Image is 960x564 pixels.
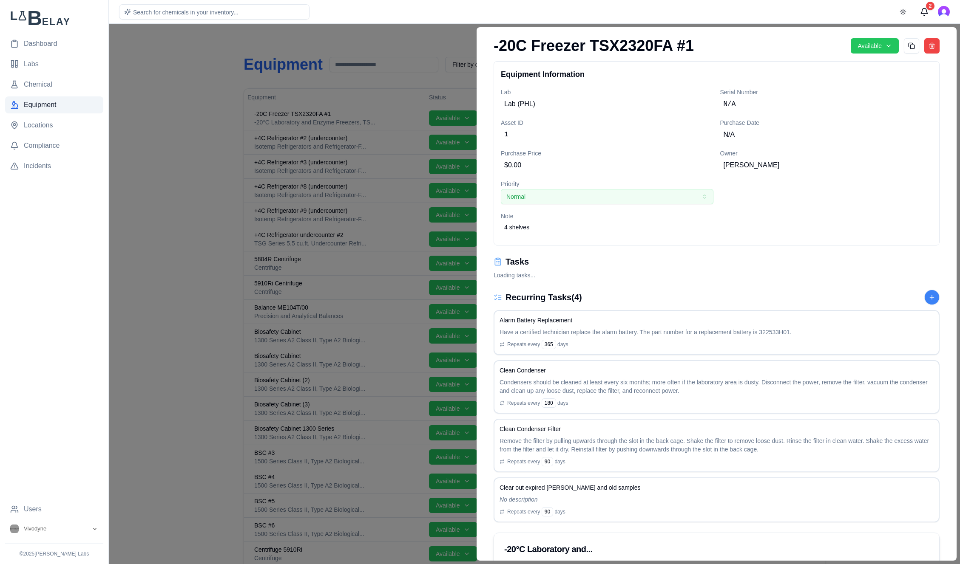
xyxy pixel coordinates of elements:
h4: Clear out expired [PERSON_NAME] and old samples [500,483,640,492]
button: Duplicate equipment [904,38,919,54]
div: Loading tasks... [494,271,940,279]
button: Available [851,38,899,54]
p: Condensers should be cleaned at least every six months; more often if the laboratory area is dust... [500,378,934,395]
span: N/A [724,99,736,109]
label: Purchase Price [501,150,541,157]
label: Purchase Date [720,119,760,126]
span: N/A [724,130,735,140]
p: Remove the filter by pulling upwards through the slot in the back cage. Shake the filter to remov... [500,437,934,454]
p: Have a certified technician replace the alarm battery. The part number for a replacement battery ... [500,328,934,336]
span: [PERSON_NAME] [724,160,780,170]
button: Open user button [938,6,950,18]
h4: Clean Condenser Filter [500,425,561,433]
h4: Clean Condenser [500,366,546,375]
span: Repeats every days [507,340,568,349]
span: Search for chemicals in your inventory... [133,9,239,16]
p: © 2025 [PERSON_NAME] Labs [5,550,103,557]
h3: Recurring Tasks ( 4 ) [506,291,582,303]
span: Vivodyne [24,525,46,533]
button: Messages (2 unread) [916,3,933,20]
div: -20°C Laboratory and Enzyme Freezers, TSX Series [504,543,929,555]
span: 4 shelves [504,223,529,231]
span: Equipment [24,100,57,110]
img: Vivodyne [10,525,19,533]
label: Owner [720,150,738,157]
span: Users [24,504,42,514]
span: Incidents [24,161,51,171]
span: Dashboard [24,39,57,49]
button: Add New Task [924,290,940,305]
div: 365 [542,340,556,349]
span: 1 [504,130,508,140]
button: Delete equipment [924,38,940,54]
h4: Alarm Battery Replacement [500,316,572,324]
img: Lab Belay Logo [5,10,103,25]
label: Note [501,213,514,220]
span: Labs [24,59,39,69]
label: Asset ID [501,119,523,126]
h3: Tasks [506,256,529,268]
div: 180 [542,398,556,408]
span: Compliance [24,141,60,151]
div: 90 [542,457,553,466]
h3: Equipment Information [501,68,585,80]
button: Toggle theme [895,4,911,20]
span: Lab (PHL) [504,99,535,109]
span: Repeats every days [507,507,565,516]
span: Repeats every days [507,398,568,408]
div: 90 [542,507,553,516]
span: No description [500,496,538,503]
div: 2 [926,2,934,10]
div: Click to edit name [494,37,844,54]
span: Repeats every days [507,457,565,466]
label: Lab [501,89,511,96]
span: Chemical [24,79,52,90]
img: Lois Tolvinski [938,6,950,18]
button: Open organization switcher [5,521,103,536]
span: Locations [24,120,53,130]
span: $0.00 [504,160,521,170]
label: Priority [501,180,520,187]
h1: -20C Freezer TSX2320FA #1 [494,37,844,54]
label: Serial Number [720,89,758,96]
